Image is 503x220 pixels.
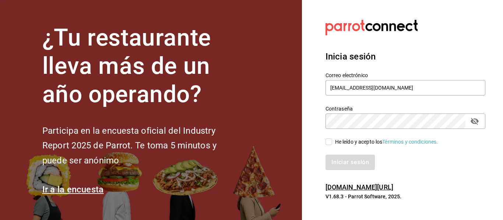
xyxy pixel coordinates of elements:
h2: Participa en la encuesta oficial del Industry Report 2025 de Parrot. Te toma 5 minutos y puede se... [42,123,241,168]
a: Términos y condiciones. [382,139,438,145]
p: V1.68.3 - Parrot Software, 2025. [326,193,485,200]
a: Ir a la encuesta [42,184,104,195]
label: Correo electrónico [326,73,485,78]
label: Contraseña [326,106,485,111]
div: He leído y acepto los [335,138,438,146]
input: Ingresa tu correo electrónico [326,80,485,95]
h1: ¿Tu restaurante lleva más de un año operando? [42,24,241,108]
h3: Inicia sesión [326,50,485,63]
a: [DOMAIN_NAME][URL] [326,183,393,191]
button: passwordField [468,115,481,127]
